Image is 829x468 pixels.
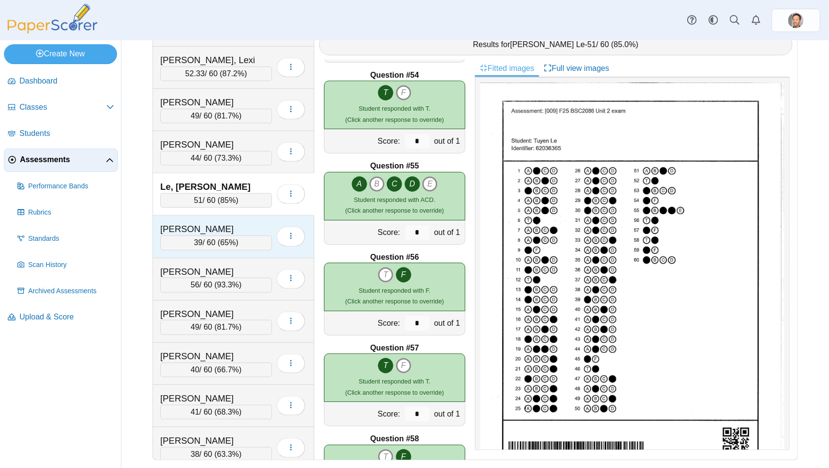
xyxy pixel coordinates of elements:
span: Dashboard [19,76,114,86]
div: / 60 ( ) [160,405,272,419]
a: Create New [4,44,117,64]
a: Dashboard [4,70,118,93]
div: / 60 ( ) [160,278,272,292]
span: 65% [220,238,236,247]
i: F [396,267,411,283]
small: (Click another response to override) [345,287,444,305]
i: F [396,449,411,465]
span: 52.33 [185,69,204,78]
span: Student responded with T. [359,378,431,385]
span: 49 [191,323,200,331]
i: C [387,176,402,192]
i: E [422,176,438,192]
span: 85% [220,196,236,204]
b: Question #56 [370,252,419,263]
small: (Click another response to override) [345,378,444,396]
span: 73.3% [217,154,239,162]
div: out of 1 [432,38,465,62]
span: Archived Assessments [28,286,114,296]
i: B [369,176,385,192]
span: Rubrics [28,208,114,217]
div: [PERSON_NAME] [160,350,257,363]
span: 63.3% [217,450,239,458]
a: PaperScorer [4,27,101,35]
span: 68.3% [217,408,239,416]
i: T [378,358,393,373]
div: / 60 ( ) [160,363,272,377]
span: Performance Bands [28,182,114,191]
b: Question #55 [370,161,419,171]
span: 87.2% [222,69,244,78]
div: out of 1 [432,311,465,335]
div: [PERSON_NAME] [160,308,257,320]
div: / 60 ( ) [160,193,272,208]
span: 51 [588,40,596,49]
a: Standards [14,227,118,251]
a: Fitted images [475,60,539,77]
span: 44 [191,154,200,162]
img: ps.HSacT1knwhZLr8ZK [788,13,804,28]
span: Student responded with F. [358,287,430,294]
div: out of 1 [432,402,465,426]
span: 41 [191,408,200,416]
div: / 60 ( ) [160,235,272,250]
span: Student responded with T. [359,105,431,112]
span: 93.3% [217,281,239,289]
i: F [396,358,411,373]
a: Scan History [14,253,118,277]
span: Upload & Score [19,312,114,322]
div: / 60 ( ) [160,109,272,123]
div: / 60 ( ) [160,320,272,334]
div: Results for - / 60 ( ) [319,34,793,55]
span: 49 [191,112,200,120]
div: out of 1 [432,129,465,153]
a: Performance Bands [14,175,118,198]
a: Upload & Score [4,306,118,329]
div: [PERSON_NAME] [160,392,257,405]
span: Student responded with ACD. [354,196,436,203]
span: 40 [191,366,200,374]
div: [PERSON_NAME] [160,266,257,278]
a: Archived Assessments [14,280,118,303]
span: 56 [191,281,200,289]
a: Full view images [539,60,614,77]
div: [PERSON_NAME], Lexi [160,54,257,67]
div: / 60 ( ) [160,447,272,462]
span: 85.0% [614,40,636,49]
a: Assessments [4,149,118,172]
i: F [396,85,411,100]
i: T [378,267,393,283]
b: Question #57 [370,343,419,353]
div: Score: [324,129,403,153]
a: Alerts [745,10,767,31]
span: 81.7% [217,323,239,331]
a: ps.HSacT1knwhZLr8ZK [772,9,820,32]
span: Classes [19,102,106,113]
span: 66.7% [217,366,239,374]
b: Question #54 [370,70,419,81]
span: [PERSON_NAME] Le [510,40,585,49]
span: Scan History [28,260,114,270]
i: T [378,449,393,465]
a: Students [4,122,118,146]
span: 81.7% [217,112,239,120]
div: / 60 ( ) [160,151,272,166]
div: Score: [324,402,403,426]
img: PaperScorer [4,4,101,33]
div: [PERSON_NAME] [160,138,257,151]
span: 38 [191,450,200,458]
div: [PERSON_NAME] [160,223,257,235]
div: out of 1 [432,220,465,244]
a: Rubrics [14,201,118,224]
div: [PERSON_NAME] [160,435,257,447]
span: Patrick Rowe [788,13,804,28]
span: Assessments [20,154,106,165]
span: 39 [194,238,203,247]
small: (Click another response to override) [345,196,444,214]
div: Score: [324,220,403,244]
span: Standards [28,234,114,244]
i: A [352,176,367,192]
div: [PERSON_NAME] [160,96,257,109]
i: D [405,176,420,192]
a: Classes [4,96,118,119]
